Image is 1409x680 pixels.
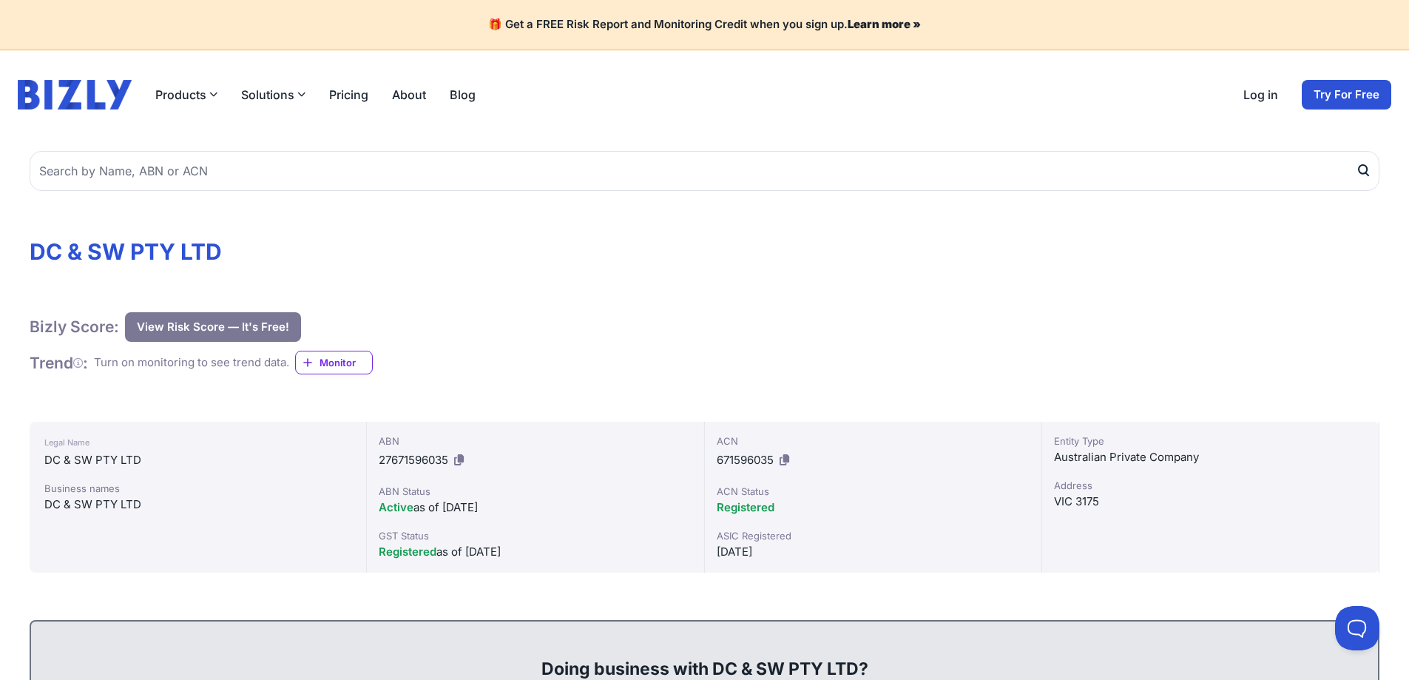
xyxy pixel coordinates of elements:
[1054,434,1367,448] div: Entity Type
[379,434,692,448] div: ABN
[1054,493,1367,511] div: VIC 3175
[1054,478,1367,493] div: Address
[1243,86,1278,104] a: Log in
[1054,448,1367,466] div: Australian Private Company
[30,353,88,373] h1: Trend :
[717,543,1030,561] div: [DATE]
[1335,606,1379,650] iframe: Toggle Customer Support
[379,499,692,516] div: as of [DATE]
[717,434,1030,448] div: ACN
[329,86,368,104] a: Pricing
[30,317,119,337] h1: Bizly Score:
[392,86,426,104] a: About
[717,453,774,467] span: 671596035
[379,543,692,561] div: as of [DATE]
[379,545,436,559] span: Registered
[717,500,774,514] span: Registered
[44,481,351,496] div: Business names
[1302,80,1391,110] a: Try For Free
[241,86,305,104] button: Solutions
[379,500,413,514] span: Active
[44,434,351,451] div: Legal Name
[30,151,1379,191] input: Search by Name, ABN or ACN
[320,355,372,370] span: Monitor
[848,17,921,31] a: Learn more »
[295,351,373,374] a: Monitor
[30,238,1379,265] h1: DC & SW PTY LTD
[379,484,692,499] div: ABN Status
[717,484,1030,499] div: ACN Status
[94,354,289,371] div: Turn on monitoring to see trend data.
[450,86,476,104] a: Blog
[379,453,448,467] span: 27671596035
[44,451,351,469] div: DC & SW PTY LTD
[717,528,1030,543] div: ASIC Registered
[125,312,301,342] button: View Risk Score — It's Free!
[44,496,351,514] div: DC & SW PTY LTD
[155,86,217,104] button: Products
[18,18,1391,32] h4: 🎁 Get a FREE Risk Report and Monitoring Credit when you sign up.
[379,528,692,543] div: GST Status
